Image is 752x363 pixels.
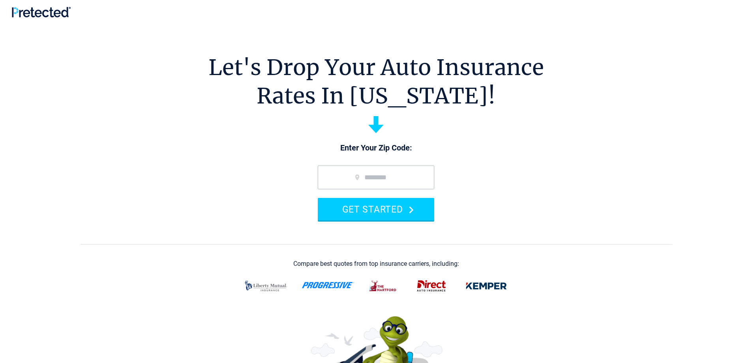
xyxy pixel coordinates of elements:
div: Compare best quotes from top insurance carriers, including: [293,260,459,267]
input: zip code [318,166,434,189]
img: kemper [460,276,512,296]
img: progressive [302,282,354,288]
img: thehartford [364,276,403,296]
h1: Let's Drop Your Auto Insurance Rates In [US_STATE]! [208,53,544,110]
button: GET STARTED [318,198,434,220]
img: Pretected Logo [12,7,71,17]
img: direct [412,276,451,296]
img: liberty [240,276,292,296]
p: Enter Your Zip Code: [310,143,442,154]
